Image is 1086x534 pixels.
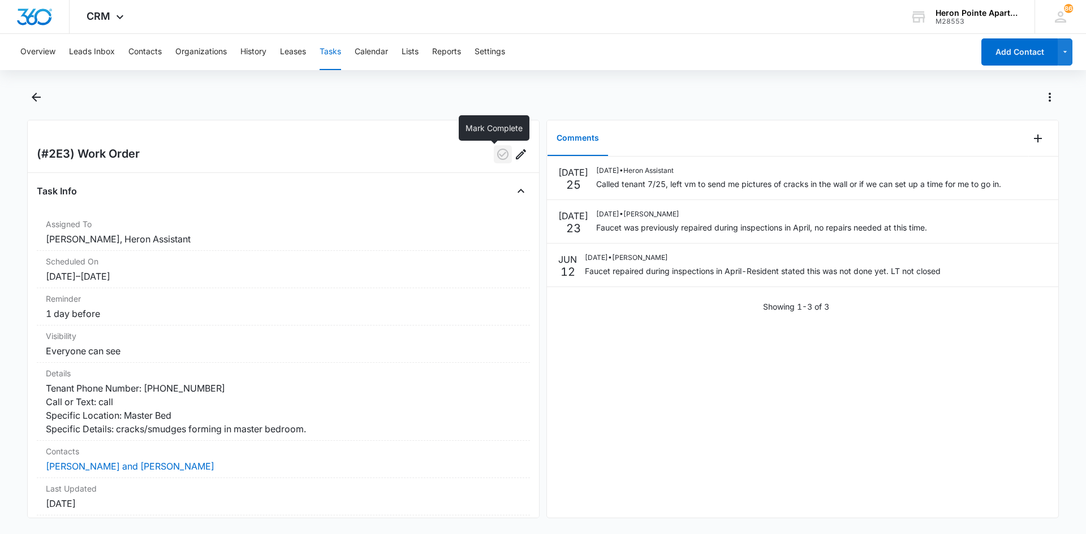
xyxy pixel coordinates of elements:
[20,34,55,70] button: Overview
[37,325,530,363] div: VisibilityEveryone can see
[37,441,530,478] div: Contacts[PERSON_NAME] and [PERSON_NAME]
[561,266,575,277] p: 12
[46,218,521,230] dt: Assigned To
[46,445,521,457] dt: Contacts
[585,253,941,263] p: [DATE] • [PERSON_NAME]
[37,145,140,163] h2: (#2E3) Work Order
[763,301,829,312] p: Showing 1-3 of 3
[558,209,588,223] p: [DATE]
[27,88,45,106] button: Back
[1029,129,1047,147] button: Add Comment
[596,209,927,219] p: [DATE] • [PERSON_NAME]
[128,34,162,70] button: Contacts
[596,222,927,233] p: Faucet was previously repaired during inspections in April, no repairs needed at this time.
[512,182,530,200] button: Close
[46,367,521,379] dt: Details
[475,34,505,70] button: Settings
[240,34,266,70] button: History
[46,293,521,305] dt: Reminder
[37,478,530,515] div: Last Updated[DATE]
[46,270,521,283] dd: [DATE] – [DATE]
[46,255,521,267] dt: Scheduled On
[37,288,530,325] div: Reminder1 day before
[402,34,419,70] button: Lists
[37,363,530,441] div: DetailsTenant Phone Number: [PHONE_NUMBER] Call or Text: call Specific Location: Master Bed Speci...
[37,251,530,288] div: Scheduled On[DATE]–[DATE]
[1064,4,1073,13] div: notifications count
[37,214,530,251] div: Assigned To[PERSON_NAME], Heron Assistant
[46,497,521,510] dd: [DATE]
[46,307,521,320] dd: 1 day before
[1064,4,1073,13] span: 86
[69,34,115,70] button: Leads Inbox
[320,34,341,70] button: Tasks
[1041,88,1059,106] button: Actions
[355,34,388,70] button: Calendar
[512,145,530,163] button: Edit
[37,184,77,198] h4: Task Info
[585,265,941,277] p: Faucet repaired during inspections in April-Resident stated this was not done yet. LT not closed
[548,121,608,156] button: Comments
[46,232,521,246] dd: [PERSON_NAME], Heron Assistant
[87,10,110,22] span: CRM
[566,179,581,190] p: 25
[936,18,1018,25] div: account id
[175,34,227,70] button: Organizations
[432,34,461,70] button: Reports
[566,223,581,234] p: 23
[46,344,521,358] dd: Everyone can see
[46,483,521,494] dt: Last Updated
[596,178,1001,190] p: Called tenant 7/25, left vm to send me pictures of cracks in the wall or if we can set up a time ...
[46,461,214,472] a: [PERSON_NAME] and [PERSON_NAME]
[558,166,588,179] p: [DATE]
[459,115,529,141] div: Mark Complete
[46,330,521,342] dt: Visibility
[558,253,577,266] p: JUN
[981,38,1058,66] button: Add Contact
[936,8,1018,18] div: account name
[280,34,306,70] button: Leases
[46,381,521,436] dd: Tenant Phone Number: [PHONE_NUMBER] Call or Text: call Specific Location: Master Bed Specific Det...
[596,166,1001,176] p: [DATE] • Heron Assistant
